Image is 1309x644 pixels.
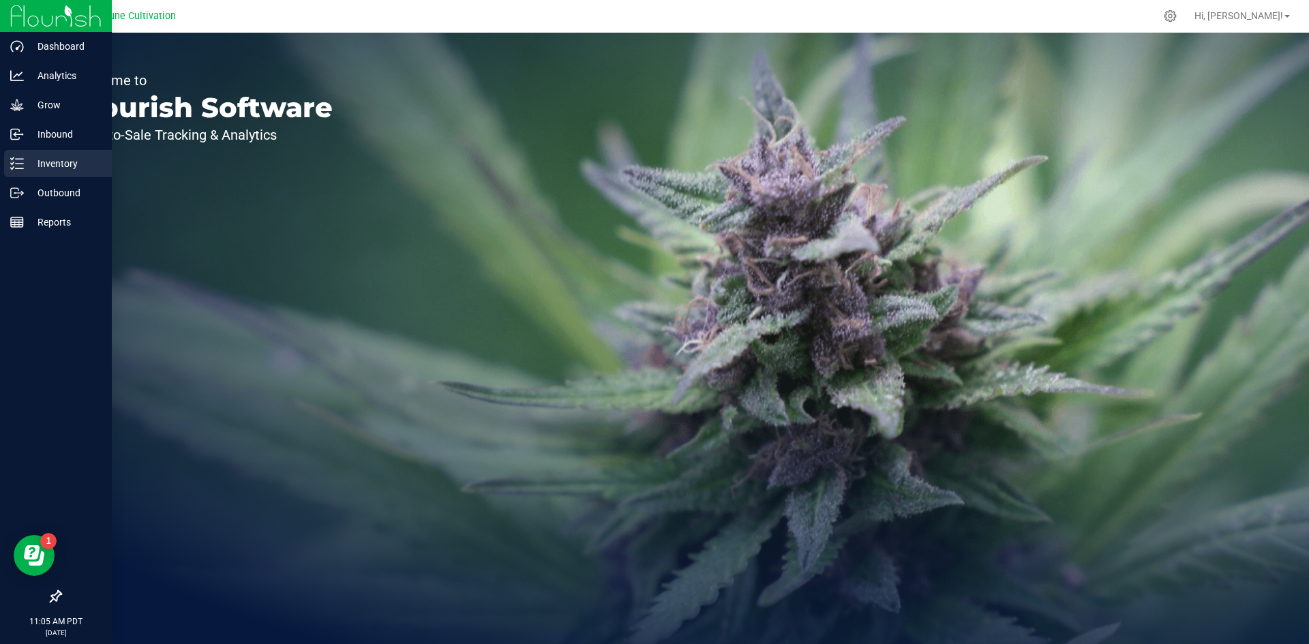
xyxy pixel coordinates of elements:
[6,628,106,638] p: [DATE]
[103,10,176,22] span: Dune Cultivation
[10,157,24,170] inline-svg: Inventory
[24,155,106,172] p: Inventory
[10,186,24,200] inline-svg: Outbound
[14,535,55,576] iframe: Resource center
[74,94,333,121] p: Flourish Software
[10,69,24,82] inline-svg: Analytics
[24,67,106,84] p: Analytics
[6,615,106,628] p: 11:05 AM PDT
[10,98,24,112] inline-svg: Grow
[10,215,24,229] inline-svg: Reports
[24,214,106,230] p: Reports
[10,127,24,141] inline-svg: Inbound
[24,126,106,142] p: Inbound
[1194,10,1283,21] span: Hi, [PERSON_NAME]!
[24,97,106,113] p: Grow
[74,128,333,142] p: Seed-to-Sale Tracking & Analytics
[74,74,333,87] p: Welcome to
[40,533,57,549] iframe: Resource center unread badge
[10,40,24,53] inline-svg: Dashboard
[24,185,106,201] p: Outbound
[1162,10,1179,22] div: Manage settings
[24,38,106,55] p: Dashboard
